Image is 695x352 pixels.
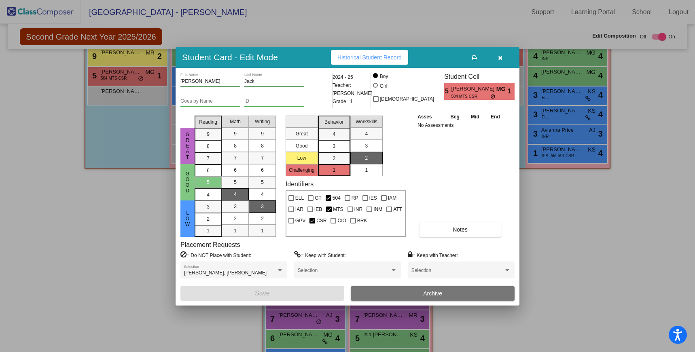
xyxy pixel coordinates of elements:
span: [DEMOGRAPHIC_DATA] [380,94,434,104]
span: Good [184,171,191,194]
span: 2 [333,155,335,162]
span: CSR [316,216,326,226]
span: 4 [234,191,237,198]
span: 1 [261,227,264,234]
span: 6 [234,167,237,174]
span: Save [255,290,269,297]
label: = Keep with Student: [294,251,346,259]
span: Notes [453,226,468,233]
span: [PERSON_NAME], [PERSON_NAME] [184,270,267,276]
span: 9 [207,131,210,138]
span: Behavior [324,118,343,126]
input: goes by name [180,99,240,104]
span: 1 [333,167,335,174]
span: CIO [337,216,346,226]
span: 4 [261,191,264,198]
span: 6 [261,167,264,174]
span: 5 [207,179,210,186]
span: IEB [314,204,322,214]
th: Asses [415,112,445,121]
span: BRK [357,216,367,226]
span: 3 [261,203,264,210]
label: Identifiers [286,180,314,188]
span: 6 [207,167,210,174]
span: Grade : 1 [333,97,353,105]
span: 504 MTS CSR [451,93,490,99]
span: MTS [333,204,343,214]
div: Boy [379,73,388,80]
span: 2 [365,154,368,162]
span: Teacher: [PERSON_NAME] [333,81,373,97]
span: 3 [365,142,368,150]
span: ELL [295,193,304,203]
span: RP [352,193,358,203]
div: Girl [379,82,388,90]
span: INM [373,204,382,214]
button: Notes [420,222,501,237]
span: GPV [295,216,305,226]
td: No Assessments [415,121,506,129]
label: = Do NOT Place with Student: [180,251,251,259]
button: Historical Student Record [331,50,408,65]
h3: Student Card - Edit Mode [182,52,278,62]
span: 5 [261,179,264,186]
span: 1 [508,86,515,96]
span: 8 [261,142,264,150]
span: 5 [234,179,237,186]
span: Math [230,118,241,125]
span: 4 [365,130,368,137]
span: 2 [207,215,210,223]
button: Archive [351,286,515,301]
span: GT [315,193,322,203]
span: Reading [199,118,217,126]
span: 3 [333,143,335,150]
span: MG [496,85,508,93]
label: = Keep with Teacher: [408,251,458,259]
span: IAR [295,204,303,214]
span: Low [184,210,191,227]
span: 8 [207,143,210,150]
span: 3 [234,203,237,210]
span: [PERSON_NAME] [451,85,496,93]
span: 7 [207,155,210,162]
span: IAM [388,193,396,203]
span: 4 [207,191,210,198]
h3: Student Cell [444,73,515,80]
span: Archive [423,290,442,297]
span: 504 [333,193,341,203]
span: Great [184,132,191,160]
span: Workskills [356,118,377,125]
span: 1 [207,227,210,234]
span: 2024 - 25 [333,73,353,81]
span: 1 [365,167,368,174]
span: Writing [255,118,270,125]
th: End [485,112,506,121]
span: 2 [234,215,237,222]
span: Historical Student Record [337,54,402,61]
th: Mid [465,112,485,121]
span: INR [354,204,363,214]
label: Placement Requests [180,241,240,249]
span: 3 [207,203,210,211]
span: 8 [234,142,237,150]
th: Beg [445,112,466,121]
span: 9 [261,130,264,137]
span: IES [369,193,377,203]
span: ATT [393,204,402,214]
span: 1 [234,227,237,234]
span: 7 [261,154,264,162]
button: Save [180,286,344,301]
span: 5 [444,86,451,96]
span: 9 [234,130,237,137]
span: 7 [234,154,237,162]
span: 2 [261,215,264,222]
span: 4 [333,131,335,138]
